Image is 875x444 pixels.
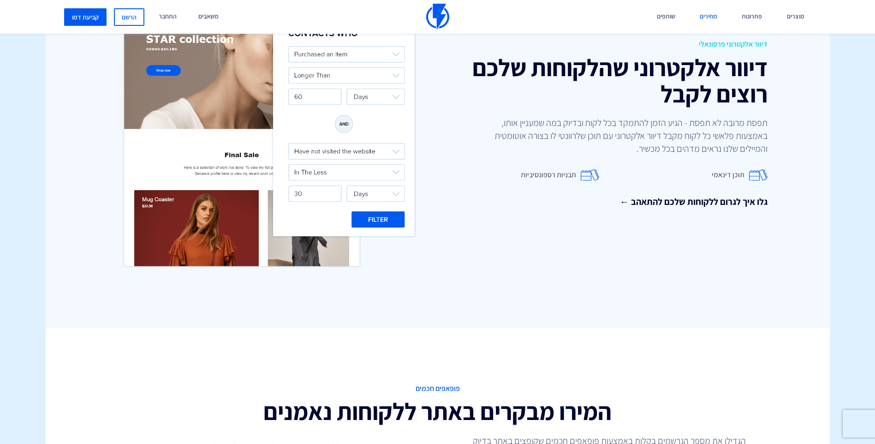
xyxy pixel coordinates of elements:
[491,116,768,155] p: תפסת מרובה לא תפסת - הגיע הזמן להתמקד בכל לקוח ובדיוק במה שמעניין אותו, באמצעות פלאשי כל לקוח מקב...
[521,170,576,180] span: תבניות רספונסיביות
[64,8,107,26] a: קביעת דמו
[445,195,768,209] a: גלו איך לגרום ללקוחות שלכם להתאהב ←
[445,54,768,107] h2: דיוור אלקטרוני שהלקוחות שלכם רוצים לקבל
[445,39,768,50] span: דיוור אלקטרוני פרסונאלי
[215,384,660,394] span: פופאפים חכמים
[215,398,660,425] h2: המירו מבקרים באתר ללקוחות נאמנים
[712,170,744,180] span: תוכן דינאמי
[114,8,144,26] a: הרשם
